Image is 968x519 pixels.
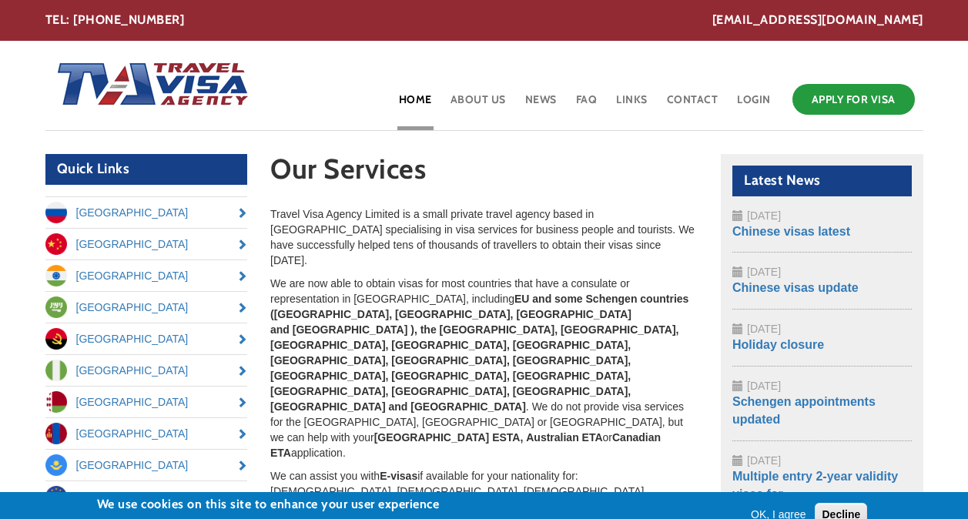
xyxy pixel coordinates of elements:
[574,80,599,130] a: FAQ
[524,80,558,130] a: News
[45,387,248,417] a: [GEOGRAPHIC_DATA]
[732,225,850,238] a: Chinese visas latest
[45,12,923,29] div: TEL: [PHONE_NUMBER]
[732,281,859,294] a: Chinese visas update
[45,418,248,449] a: [GEOGRAPHIC_DATA]
[97,496,512,513] h2: We use cookies on this site to enhance your user experience
[526,431,602,444] strong: Australian ETA
[747,323,781,335] span: [DATE]
[732,395,876,426] a: Schengen appointments updated
[735,80,772,130] a: Login
[732,166,912,196] h2: Latest News
[449,80,507,130] a: About Us
[45,47,250,124] img: Home
[397,80,434,130] a: Home
[270,206,698,268] p: Travel Visa Agency Limited is a small private travel agency based in [GEOGRAPHIC_DATA] specialisi...
[374,431,490,444] strong: [GEOGRAPHIC_DATA]
[615,80,649,130] a: Links
[45,450,248,480] a: [GEOGRAPHIC_DATA]
[45,292,248,323] a: [GEOGRAPHIC_DATA]
[665,80,720,130] a: Contact
[747,380,781,392] span: [DATE]
[380,470,417,482] strong: E-visas
[45,323,248,354] a: [GEOGRAPHIC_DATA]
[712,12,923,29] a: [EMAIL_ADDRESS][DOMAIN_NAME]
[747,454,781,467] span: [DATE]
[747,266,781,278] span: [DATE]
[45,355,248,386] a: [GEOGRAPHIC_DATA]
[732,338,824,351] a: Holiday closure
[747,209,781,222] span: [DATE]
[492,431,523,444] strong: ESTA,
[45,197,248,228] a: [GEOGRAPHIC_DATA]
[45,481,248,512] a: Schengen
[270,154,698,192] h1: Our Services
[792,84,915,115] a: Apply for Visa
[45,260,248,291] a: [GEOGRAPHIC_DATA]
[45,229,248,259] a: [GEOGRAPHIC_DATA]
[270,276,698,460] p: We are now able to obtain visas for most countries that have a consulate or representation in [GE...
